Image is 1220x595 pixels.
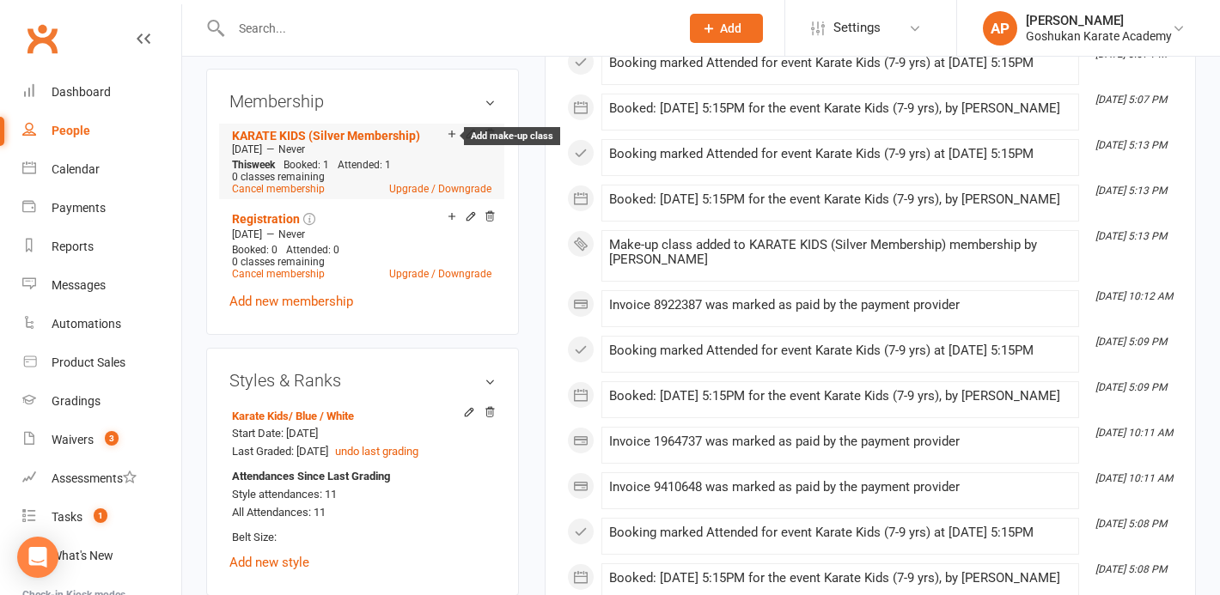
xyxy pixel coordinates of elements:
[22,459,181,498] a: Assessments
[278,143,305,155] span: Never
[52,355,125,369] div: Product Sales
[232,256,325,268] span: 0 classes remaining
[1095,427,1173,439] i: [DATE] 10:11 AM
[105,431,119,446] span: 3
[1095,139,1167,151] i: [DATE] 5:13 PM
[52,201,106,215] div: Payments
[609,238,1071,267] div: Make-up class added to KARATE KIDS (Silver Membership) membership by [PERSON_NAME]
[232,183,325,195] a: Cancel membership
[278,228,305,240] span: Never
[52,85,111,99] div: Dashboard
[1026,28,1172,44] div: Goshukan Karate Academy
[52,510,82,524] div: Tasks
[389,183,491,195] a: Upgrade / Downgrade
[609,389,1071,404] div: Booked: [DATE] 5:15PM for the event Karate Kids (7-9 yrs), by [PERSON_NAME]
[1095,563,1167,575] i: [DATE] 5:08 PM
[720,21,741,35] span: Add
[1095,381,1167,393] i: [DATE] 5:09 PM
[228,143,496,156] div: —
[1026,13,1172,28] div: [PERSON_NAME]
[1095,472,1173,484] i: [DATE] 10:11 AM
[22,150,181,189] a: Calendar
[22,266,181,305] a: Messages
[232,488,337,501] span: Style attendances: 11
[286,244,339,256] span: Attended: 0
[232,244,278,256] span: Booked: 0
[232,410,354,422] a: Karate Kids
[232,468,390,486] strong: Attendances Since Last Grading
[1095,94,1167,106] i: [DATE] 5:07 PM
[52,162,100,176] div: Calendar
[609,192,1071,207] div: Booked: [DATE] 5:15PM for the event Karate Kids (7-9 yrs), by [PERSON_NAME]
[22,498,181,537] a: Tasks 1
[609,298,1071,313] div: Invoice 8922387 was marked as paid by the payment provider
[609,480,1071,495] div: Invoice 9410648 was marked as paid by the payment provider
[232,506,326,519] span: All Attendances: 11
[1095,518,1167,530] i: [DATE] 5:08 PM
[229,294,353,309] a: Add new membership
[389,268,491,280] a: Upgrade / Downgrade
[232,531,277,543] span: Belt Size:
[52,549,113,562] div: What's New
[52,433,94,446] div: Waivers
[52,240,94,253] div: Reports
[22,73,181,112] a: Dashboard
[284,159,329,171] span: Booked: 1
[338,159,391,171] span: Attended: 1
[232,143,262,155] span: [DATE]
[52,394,101,408] div: Gradings
[609,56,1071,70] div: Booking marked Attended for event Karate Kids (7-9 yrs) at [DATE] 5:15PM
[229,555,309,570] a: Add new style
[232,427,318,440] span: Start Date: [DATE]
[1095,185,1167,197] i: [DATE] 5:13 PM
[609,571,1071,586] div: Booked: [DATE] 5:15PM for the event Karate Kids (7-9 yrs), by [PERSON_NAME]
[983,11,1017,46] div: AP
[833,9,881,47] span: Settings
[232,159,252,171] span: This
[289,410,354,422] span: / Blue / White
[232,212,300,226] a: Registration
[22,343,181,382] a: Product Sales
[232,129,420,143] a: KARATE KIDS (Silver Membership)
[17,537,58,578] div: Open Intercom Messenger
[22,305,181,343] a: Automations
[94,508,107,523] span: 1
[609,434,1071,449] div: Invoice 1964737 was marked as paid by the payment provider
[1095,336,1167,348] i: [DATE] 5:09 PM
[609,343,1071,358] div: Booking marked Attended for event Karate Kids (7-9 yrs) at [DATE] 5:15PM
[1095,230,1167,242] i: [DATE] 5:13 PM
[228,228,496,241] div: —
[232,445,328,458] span: Last Graded: [DATE]
[52,124,90,137] div: People
[609,525,1071,540] div: Booking marked Attended for event Karate Kids (7-9 yrs) at [DATE] 5:15PM
[22,189,181,228] a: Payments
[609,101,1071,116] div: Booked: [DATE] 5:15PM for the event Karate Kids (7-9 yrs), by [PERSON_NAME]
[232,171,325,183] span: 0 classes remaining
[21,17,64,60] a: Clubworx
[22,112,181,150] a: People
[335,443,418,461] button: undo last grading
[228,159,279,171] div: week
[232,268,325,280] a: Cancel membership
[52,471,137,485] div: Assessments
[22,228,181,266] a: Reports
[22,421,181,459] a: Waivers 3
[229,371,496,390] h3: Styles & Ranks
[609,147,1071,161] div: Booking marked Attended for event Karate Kids (7-9 yrs) at [DATE] 5:15PM
[22,537,181,575] a: What's New
[464,127,560,145] div: Add make-up class
[52,317,121,331] div: Automations
[232,228,262,240] span: [DATE]
[1095,290,1173,302] i: [DATE] 10:12 AM
[229,92,496,111] h3: Membership
[22,382,181,421] a: Gradings
[690,14,763,43] button: Add
[226,16,668,40] input: Search...
[52,278,106,292] div: Messages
